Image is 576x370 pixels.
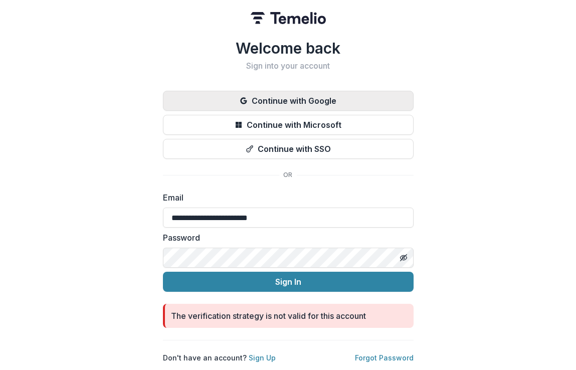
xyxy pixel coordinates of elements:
h1: Welcome back [163,39,414,57]
p: Don't have an account? [163,352,276,363]
button: Toggle password visibility [396,250,412,266]
button: Continue with SSO [163,139,414,159]
label: Email [163,192,408,204]
button: Continue with Google [163,91,414,111]
button: Continue with Microsoft [163,115,414,135]
div: The verification strategy is not valid for this account [171,310,366,322]
h2: Sign into your account [163,61,414,71]
img: Temelio [251,12,326,24]
a: Forgot Password [355,353,414,362]
button: Sign In [163,272,414,292]
a: Sign Up [249,353,276,362]
label: Password [163,232,408,244]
